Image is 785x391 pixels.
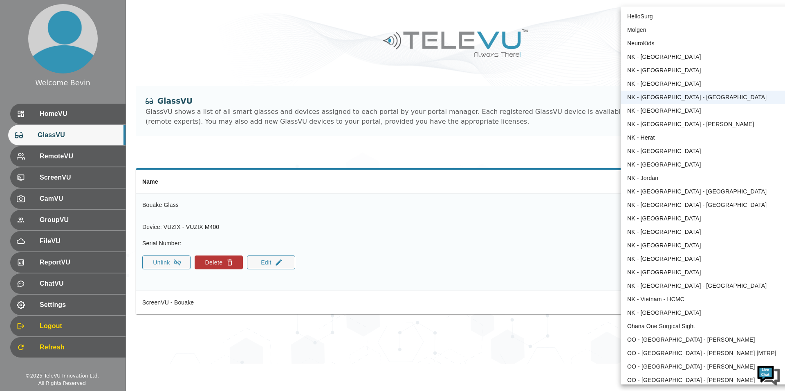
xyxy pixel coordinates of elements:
img: d_736959983_company_1615157101543_736959983 [14,38,34,58]
span: We're online! [47,103,113,185]
div: Minimize live chat window [134,4,154,24]
textarea: Type your message and hit 'Enter' [4,223,156,251]
img: Chat Widget [756,362,781,387]
div: Chat with us now [43,43,137,53]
